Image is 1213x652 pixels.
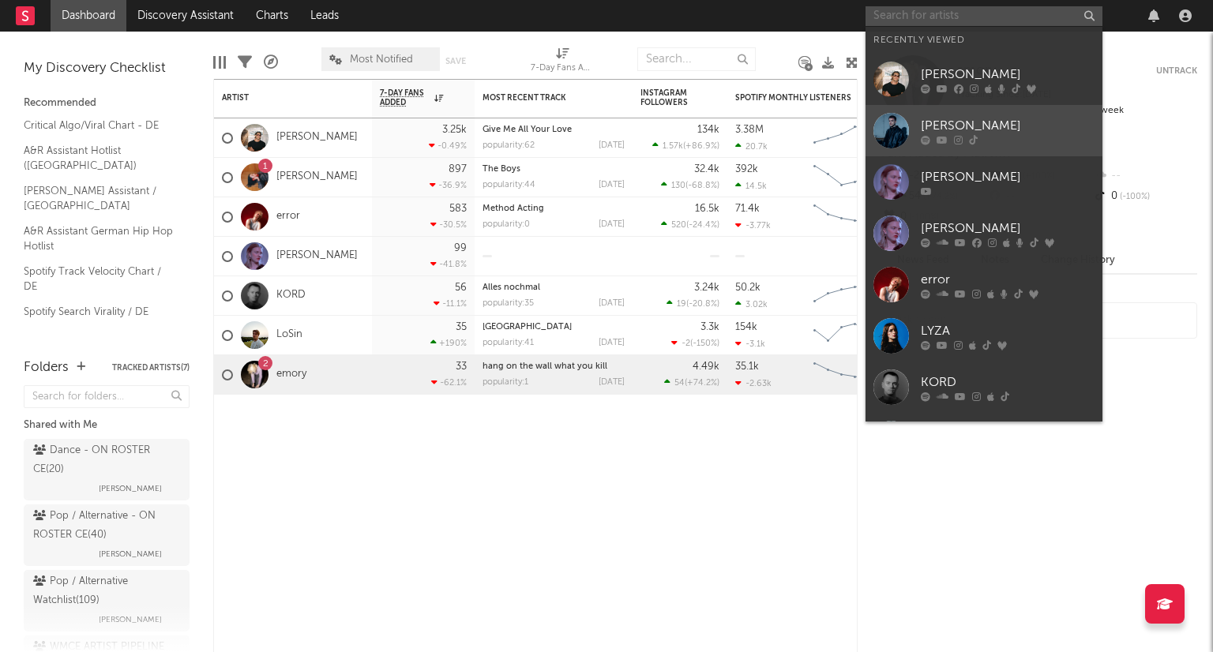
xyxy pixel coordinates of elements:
div: ( ) [661,180,719,190]
div: 35 [456,322,467,332]
span: -68.8 % [688,182,717,190]
a: [PERSON_NAME] [276,170,358,184]
div: 3.38M [735,125,764,135]
svg: Chart title [806,158,877,197]
div: Pop / Alternative - ON ROSTER CE ( 40 ) [33,507,176,545]
div: [PERSON_NAME] [921,219,1095,238]
a: [PERSON_NAME] [866,156,1102,208]
span: -24.4 % [689,221,717,230]
span: +74.2 % [687,379,717,388]
div: Recommended [24,94,190,113]
div: 35.1k [735,362,759,372]
div: A&R Pipeline [264,39,278,85]
div: [DATE] [599,378,625,387]
div: ( ) [652,141,719,151]
div: 3.24k [694,283,719,293]
a: Pop / Alternative - ON ROSTER CE(40)[PERSON_NAME] [24,504,190,566]
div: Shared with Me [24,416,190,435]
div: 16.5k [695,204,719,214]
div: Give Me All Your Love [483,126,625,134]
div: -36.9 % [430,180,467,190]
div: Dance - ON ROSTER CE ( 20 ) [33,441,176,479]
a: Alles nochmal [483,283,540,292]
button: Save [445,57,466,66]
div: ( ) [661,219,719,230]
div: -3.1k [735,339,765,349]
a: KORD [866,362,1102,413]
a: [PERSON_NAME] [276,131,358,144]
div: +190 % [430,338,467,348]
div: [DATE] [599,181,625,189]
a: [PERSON_NAME] Assistant / [GEOGRAPHIC_DATA] [24,182,174,215]
a: oskar med k [866,413,1102,464]
a: [PERSON_NAME] [276,249,358,263]
svg: Chart title [806,355,877,395]
a: A&R Assistant German Hip Hop Hotlist [24,223,174,255]
div: 392k [735,164,758,174]
a: Give Me All Your Love [483,126,572,134]
div: -2.63k [735,378,772,388]
div: hang on the wall what you kill [483,362,625,371]
div: 134k [697,125,719,135]
div: popularity: 0 [483,220,530,229]
div: [PERSON_NAME] [921,65,1095,84]
div: popularity: 35 [483,299,534,308]
div: Folders [24,358,69,377]
a: Method Acting [483,204,544,213]
div: [DATE] [599,339,625,347]
div: KORD [921,373,1095,392]
div: Mailand [483,323,625,332]
div: LYZA [921,321,1095,340]
div: 897 [449,164,467,174]
svg: Chart title [806,276,877,316]
div: ( ) [671,338,719,348]
div: 7-Day Fans Added (7-Day Fans Added) [531,39,594,85]
svg: Chart title [806,316,877,355]
div: 32.4k [694,164,719,174]
input: Search for artists [866,6,1102,26]
div: -30.5 % [430,219,467,230]
span: 19 [677,300,686,309]
div: 33 [456,362,467,372]
a: emory [276,368,306,381]
div: popularity: 41 [483,339,534,347]
span: +86.9 % [685,142,717,151]
div: Spotify Monthly Listeners [735,93,854,103]
div: -3.77k [735,220,771,230]
div: Most Recent Track [483,93,601,103]
div: error [921,270,1095,289]
a: error [276,210,300,223]
div: [DATE] [599,299,625,308]
div: ( ) [664,377,719,388]
div: 7-Day Fans Added (7-Day Fans Added) [531,59,594,78]
div: [PERSON_NAME] [921,116,1095,135]
span: [PERSON_NAME] [99,479,162,498]
span: -2 [682,339,690,348]
div: 14.5k [735,181,767,191]
div: The Boys [483,165,625,174]
div: -11.1 % [434,298,467,309]
div: 3.3k [700,322,719,332]
a: [PERSON_NAME] [866,105,1102,156]
span: 1.57k [663,142,683,151]
a: Spotify Search Virality / DE [24,303,174,320]
div: Recently Viewed [873,31,1095,50]
a: [PERSON_NAME] [866,54,1102,105]
a: [GEOGRAPHIC_DATA] [483,323,572,332]
div: -0.49 % [429,141,467,151]
div: Instagram Followers [640,88,696,107]
div: [DATE] [599,141,625,150]
a: KORD [276,289,306,302]
div: Method Acting [483,204,625,213]
button: Tracked Artists(7) [112,364,190,372]
div: Edit Columns [213,39,226,85]
a: Dance - ON ROSTER CE(20)[PERSON_NAME] [24,439,190,500]
div: Artist [222,93,340,103]
a: A&R Assistant Hotlist ([GEOGRAPHIC_DATA]) [24,142,174,174]
div: 71.4k [735,204,760,214]
input: Search for folders... [24,385,190,408]
svg: Chart title [806,118,877,158]
span: 54 [674,379,685,388]
div: [PERSON_NAME] [921,167,1095,186]
span: [PERSON_NAME] [99,545,162,564]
